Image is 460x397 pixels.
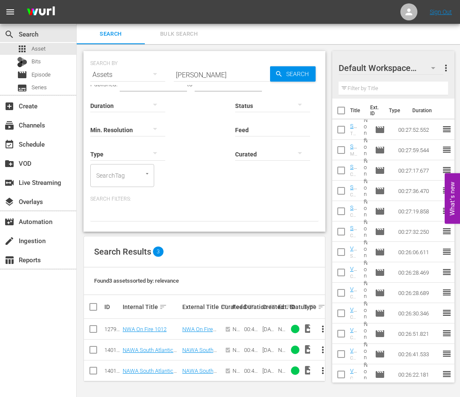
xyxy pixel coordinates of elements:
td: 00:26:06.611 [395,242,442,262]
a: NAWA South Atlantic Pro Wrestling 124 [182,368,217,387]
div: Created [262,302,276,312]
td: 00:27:19.858 [395,201,442,221]
div: Copy of No Tell Boatel [350,294,357,300]
a: Sign Out [430,9,452,15]
span: 16 [413,60,426,78]
div: Duration [244,302,260,312]
span: reorder [442,328,452,338]
span: Episode [32,71,51,79]
th: Title [350,99,365,122]
span: reorder [442,206,452,216]
button: more_vert [313,360,333,381]
span: more_vert [318,366,328,376]
a: Season7 Remastered - TRGS - S07E03 - The Implosion [350,225,357,378]
span: Episode [375,206,385,216]
div: Copy of No Place Like the Home [350,274,357,279]
div: Men's Night On The Mountain [350,151,357,157]
td: None [360,221,371,242]
div: [DATE] [262,368,276,374]
div: None [278,347,287,353]
a: NAWA South Atlantic Pro Wrestling 121 [182,347,217,366]
span: Automation [4,217,14,227]
td: 00:27:36.470 [395,181,442,201]
a: Season7 Remastered - TRGS - S07E04 - Adopt-a-Highway [350,164,357,323]
div: Type [303,302,310,312]
span: reorder [442,185,452,196]
button: more_vert [313,340,333,360]
td: 00:26:28.689 [395,283,442,303]
button: Search [270,66,316,82]
td: None [360,242,371,262]
span: Search [283,66,316,82]
span: Video [303,344,313,354]
span: Series [17,83,27,93]
td: 00:27:52.552 [395,119,442,140]
a: Season5 Remastered - TRGS - S05E02 - The Driving Test [350,123,357,276]
span: Episode [375,227,385,237]
button: Open [143,170,151,178]
td: None [360,201,371,221]
div: None [278,368,287,374]
span: Episode [375,186,385,196]
div: Copy of Cheap Jeep [350,355,357,361]
span: Video [303,323,313,334]
td: None [360,119,371,140]
div: Something in the Heir [350,253,357,259]
span: reorder [442,124,452,134]
div: 140167391 [104,368,120,374]
span: Search [82,29,140,39]
span: Live Streaming [4,178,14,188]
td: 00:26:28.469 [395,262,442,283]
span: Video [303,365,313,375]
div: 00:44:28.331 [244,326,260,332]
span: Episode [375,125,385,135]
span: menu [5,7,15,17]
span: Episode [375,247,385,257]
td: None [360,160,371,181]
span: Create [4,101,14,111]
span: Search [4,29,14,40]
div: 00:41:08.766 [244,347,260,353]
div: [DATE] [262,347,276,353]
div: ID [104,303,120,310]
td: 00:27:32.250 [395,221,442,242]
span: Episode [17,70,27,80]
th: Ext. ID [365,99,384,122]
a: NWA On Fire 1012 [182,326,216,339]
span: reorder [442,287,452,298]
div: The Driving Test [350,131,357,136]
button: Open Feedback Widget [445,173,460,224]
div: Feed [233,302,241,312]
span: Reports [4,255,14,265]
span: Episode [375,329,385,339]
div: Copy of The Implosion [350,233,357,238]
div: Ext. ID [278,303,287,310]
span: reorder [442,369,452,379]
div: Status [290,302,301,312]
span: Ingestion [4,236,14,246]
td: 00:26:22.181 [395,364,442,385]
div: Copy of Adopt-a-Highway [350,172,357,177]
span: Bits [32,57,41,66]
th: Duration [407,99,458,122]
span: NWA: On Fire [233,326,241,364]
div: Copy of Running of the Bulls [350,192,357,198]
span: Episode [375,165,385,176]
span: 3 [153,247,164,257]
td: None [360,344,371,364]
span: reorder [442,165,452,175]
div: 00:40:14.946 [244,368,260,374]
span: reorder [442,247,452,257]
td: 00:26:41.533 [395,344,442,364]
a: NAWA South Atlantic Pro Wrestling 121 [123,347,177,360]
a: NAWA South Atlantic Pro Wrestling 124 [123,368,177,380]
td: None [360,323,371,344]
div: None [278,326,287,332]
span: Search Results [94,247,151,257]
span: reorder [442,349,452,359]
td: 00:27:17.677 [395,160,442,181]
span: Series [32,83,47,92]
td: None [360,364,371,385]
span: reorder [442,308,452,318]
span: more_vert [318,345,328,355]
